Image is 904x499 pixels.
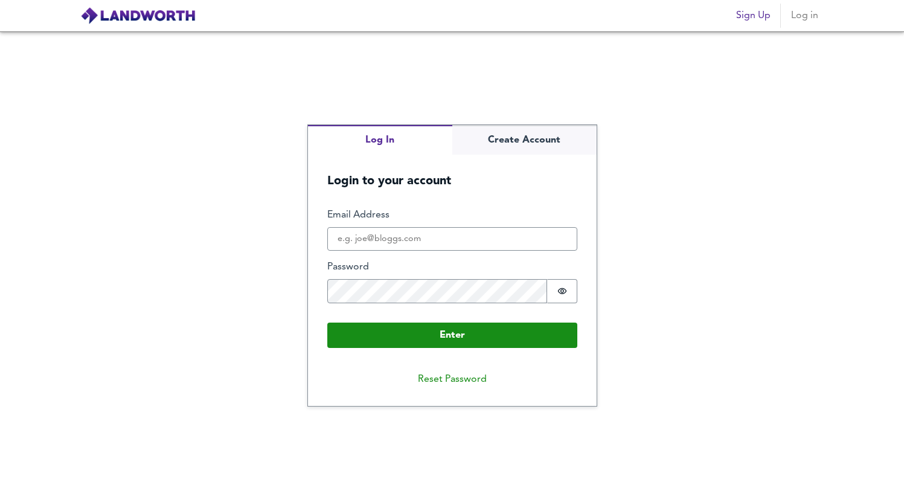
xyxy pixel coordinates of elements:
[786,4,824,28] button: Log in
[452,125,597,155] button: Create Account
[308,155,597,189] h5: Login to your account
[736,7,771,24] span: Sign Up
[327,260,577,274] label: Password
[408,367,496,391] button: Reset Password
[327,323,577,348] button: Enter
[80,7,196,25] img: logo
[731,4,775,28] button: Sign Up
[327,227,577,251] input: e.g. joe@bloggs.com
[790,7,819,24] span: Log in
[327,208,577,222] label: Email Address
[308,125,452,155] button: Log In
[547,279,577,303] button: Show password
